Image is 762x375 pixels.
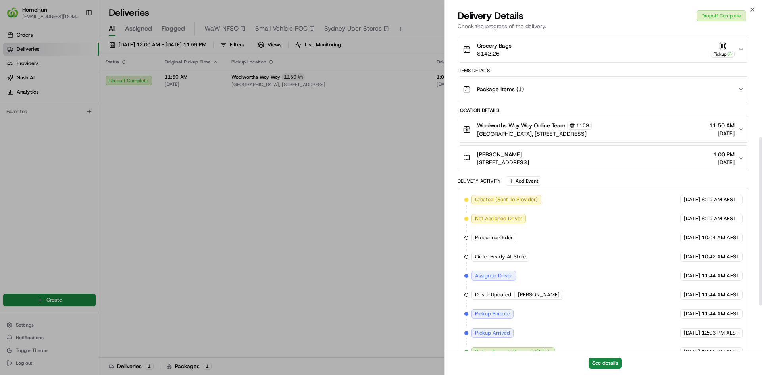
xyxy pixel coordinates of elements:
[702,291,739,298] span: 11:44 AM AEST
[477,150,522,158] span: [PERSON_NAME]
[506,176,541,186] button: Add Event
[711,42,735,58] button: Pickup
[477,85,524,93] span: Package Items ( 1 )
[477,50,512,58] span: $142.26
[702,329,739,337] span: 12:06 PM AEST
[477,130,592,138] span: [GEOGRAPHIC_DATA], [STREET_ADDRESS]
[477,121,566,129] span: Woolworths Woy Woy Online Team
[475,272,512,279] span: Assigned Driver
[458,116,749,142] button: Woolworths Woy Woy Online Team1159[GEOGRAPHIC_DATA], [STREET_ADDRESS]11:50 AM[DATE]
[475,234,513,241] span: Preparing Order
[475,310,510,317] span: Pickup Enroute
[475,348,533,356] span: Pickup Barcode Scanned
[458,10,523,22] span: Delivery Details
[713,158,735,166] span: [DATE]
[702,348,739,356] span: 12:15 PM AEST
[518,291,560,298] span: [PERSON_NAME]
[475,329,510,337] span: Pickup Arrived
[702,234,739,241] span: 10:04 AM AEST
[702,253,739,260] span: 10:42 AM AEST
[684,329,700,337] span: [DATE]
[713,150,735,158] span: 1:00 PM
[458,22,749,30] p: Check the progress of the delivery.
[709,121,735,129] span: 11:50 AM
[477,158,529,166] span: [STREET_ADDRESS]
[684,253,700,260] span: [DATE]
[576,122,589,129] span: 1159
[684,348,700,356] span: [DATE]
[475,291,511,298] span: Driver Updated
[458,107,749,113] div: Location Details
[702,196,736,203] span: 8:15 AM AEST
[684,196,700,203] span: [DATE]
[458,146,749,171] button: [PERSON_NAME][STREET_ADDRESS]1:00 PM[DATE]
[475,348,541,356] button: Pickup Barcode Scanned
[702,310,739,317] span: 11:44 AM AEST
[709,129,735,137] span: [DATE]
[458,178,501,184] div: Delivery Activity
[684,215,700,222] span: [DATE]
[458,77,749,102] button: Package Items (1)
[711,51,735,58] div: Pickup
[475,196,538,203] span: Created (Sent To Provider)
[589,358,622,369] button: See details
[702,272,739,279] span: 11:44 AM AEST
[684,310,700,317] span: [DATE]
[684,291,700,298] span: [DATE]
[684,234,700,241] span: [DATE]
[458,37,749,62] button: Grocery Bags$142.26Pickup
[475,215,522,222] span: Not Assigned Driver
[458,67,749,74] div: Items Details
[684,272,700,279] span: [DATE]
[475,253,526,260] span: Order Ready At Store
[477,42,512,50] span: Grocery Bags
[702,215,736,222] span: 8:15 AM AEST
